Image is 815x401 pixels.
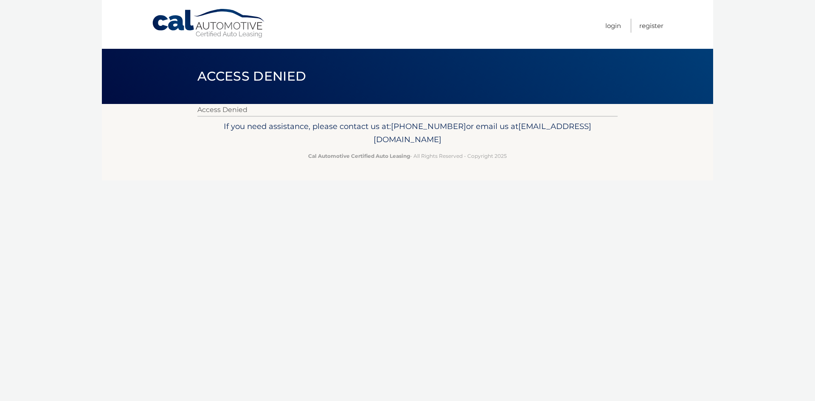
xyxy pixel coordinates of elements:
span: [PHONE_NUMBER] [391,121,466,131]
span: Access Denied [197,68,306,84]
p: Access Denied [197,104,618,116]
a: Register [639,19,663,33]
strong: Cal Automotive Certified Auto Leasing [308,153,410,159]
a: Cal Automotive [152,8,266,39]
p: - All Rights Reserved - Copyright 2025 [203,151,612,160]
p: If you need assistance, please contact us at: or email us at [203,120,612,147]
a: Login [605,19,621,33]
